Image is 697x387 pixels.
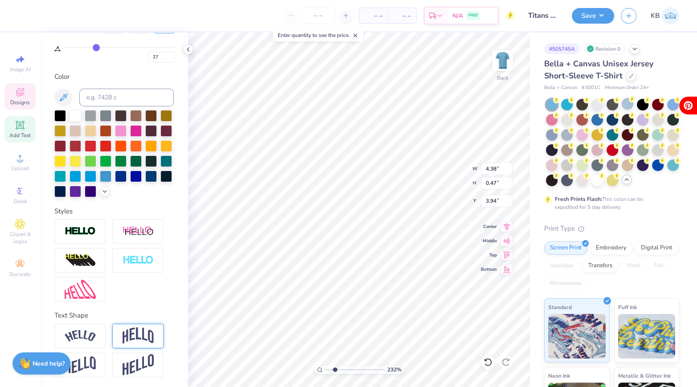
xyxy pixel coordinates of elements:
div: Text Shape [54,310,174,321]
img: Shadow [123,226,154,237]
img: Negative Space [123,255,154,265]
div: This color can be expedited for 5 day delivery. [555,195,664,211]
span: Minimum Order: 24 + [605,84,649,92]
span: Middle [481,238,497,244]
span: Top [481,252,497,258]
img: 3d Illusion [65,253,96,268]
img: Stroke [65,226,96,236]
span: – – [393,11,411,20]
div: Back [497,74,508,82]
div: Styles [54,206,174,216]
button: Save [572,8,614,24]
strong: Fresh Prints Flash: [555,196,602,203]
input: Untitled Design [521,7,565,24]
div: Foil [648,259,669,273]
div: Vinyl [621,259,646,273]
img: Arch [123,327,154,344]
span: Bella + Canvas [544,84,577,92]
img: Rise [123,354,154,376]
a: KB [651,7,679,24]
span: Bella + Canvas Unisex Jersey Short-Sleeve T-Shirt [544,58,653,81]
span: 232 % [387,366,402,374]
div: Embroidery [590,241,632,255]
span: – – [365,11,382,20]
span: Clipart & logos [4,231,36,245]
span: Standard [548,302,572,312]
div: Enter quantity to see the price. [273,29,363,41]
strong: Need help? [33,359,65,368]
img: Back [494,52,512,69]
span: Add Text [9,132,31,139]
div: Print Type [544,224,679,234]
span: Neon Ink [548,371,570,380]
img: Katie Binkowski [662,7,679,24]
span: KB [651,11,660,21]
span: N/A [452,11,463,20]
span: Decorate [9,271,31,278]
div: Rhinestones [544,277,587,290]
div: Screen Print [544,241,587,255]
div: Revision 0 [584,43,625,54]
span: Center [481,224,497,230]
span: Metallic & Glitter Ink [618,371,671,380]
span: Greek [13,198,27,205]
div: Transfers [582,259,618,273]
img: Standard [548,314,606,358]
div: # 505745A [544,43,580,54]
div: Digital Print [635,241,678,255]
img: Free Distort [65,280,96,299]
span: # 3001C [582,84,600,92]
div: Applique [544,259,580,273]
span: Image AI [10,66,31,73]
span: Upload [11,165,29,172]
span: Puff Ink [618,302,637,312]
img: Flag [65,356,96,374]
span: Designs [10,99,30,106]
div: Color [54,72,174,82]
img: Arc [65,330,96,342]
span: FREE [468,12,478,19]
img: Puff Ink [618,314,676,358]
span: Bottom [481,266,497,273]
input: – – [301,8,336,24]
input: e.g. 7428 c [79,89,174,106]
